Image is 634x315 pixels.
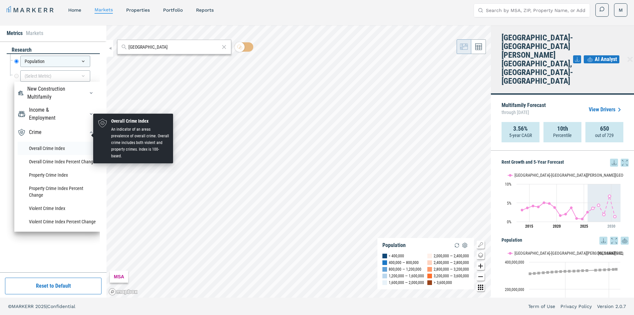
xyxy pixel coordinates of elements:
[434,279,452,286] div: > 3,600,000
[537,206,540,208] path: Monday, 29 Aug, 18:00, 3.91. Minneapolis-St. Paul-Bloomington, MN-WI.
[18,128,26,136] img: Crime
[608,195,611,197] path: Wednesday, 29 Aug, 18:00, 6.77. Minneapolis-St. Paul-Bloomington, MN-WI.
[389,273,424,279] div: 1,200,000 — 1,600,000
[382,242,406,249] div: Population
[603,268,606,271] path: Thursday, 14 Dec, 17:00, 342,385,000. USA.
[608,268,610,271] path: Friday, 14 Dec, 17:00, 343,754,000. USA.
[389,279,424,286] div: 1,600,000 — 2,000,000
[557,125,568,132] strong: 10th
[47,304,75,309] span: Confidential
[595,132,614,139] p: out of 729
[529,268,618,275] g: USA, line 2 of 2 with 20 data points.
[532,205,534,207] path: Saturday, 29 Aug, 18:00, 4.16. Minneapolis-St. Paul-Bloomington, MN-WI.
[110,271,128,283] div: MSA
[434,273,469,279] div: 3,200,000 — 3,600,000
[7,5,55,15] a: MARKERR
[559,214,562,217] path: Saturday, 29 Aug, 18:00, 1.62. Minneapolis-St. Paul-Bloomington, MN-WI.
[453,241,461,249] img: Reload Legend
[597,303,626,310] a: Version 2.0.7
[502,159,629,167] h5: Rent Growth and 5-Year Forecast
[86,88,97,98] button: New Construction MultifamilyNew Construction Multifamily
[542,271,545,274] path: Sunday, 14 Dec, 17:00, 320,815,000. USA.
[26,29,43,37] li: Markets
[586,211,589,213] path: Friday, 29 Aug, 18:00, 2.53. Minneapolis-St. Paul-Bloomington, MN-WI.
[568,270,571,272] path: Monday, 14 Dec, 17:00, 332,062,000. USA.
[18,202,97,215] li: Violent Crime Index
[18,142,97,228] div: CrimeCrime
[529,272,531,275] path: Wednesday, 14 Dec, 17:00, 313,454,000. USA.
[163,7,183,13] a: Portfolio
[8,304,12,309] span: ©
[570,206,573,209] path: Monday, 29 Aug, 18:00, 3.69. Minneapolis-St. Paul-Bloomington, MN-WI.
[18,215,97,228] li: Violent Crime Index Percent Change
[508,173,584,178] button: Show Minneapolis-St. Paul-Bloomington, MN-WI
[389,266,421,273] div: 800,000 — 1,200,000
[537,272,540,274] path: Saturday, 14 Dec, 17:00, 318,276,000. USA.
[505,260,524,265] text: 400,000,000
[18,155,97,168] li: Overall Crime Index Percent Change
[97,118,108,128] img: Crime
[502,108,546,117] span: through [DATE]
[389,253,404,259] div: < 400,000
[18,106,97,122] div: Income & EmploymentIncome & Employment
[502,167,624,233] svg: Interactive chart
[434,253,469,259] div: 2,000,000 — 2,400,000
[502,237,629,245] h5: Population
[560,303,592,310] a: Privacy Policy
[581,269,584,272] path: Thursday, 14 Dec, 17:00, 336,070,000. USA.
[196,7,214,13] a: reports
[477,241,485,249] button: Show/Hide Legend Map Button
[548,202,551,205] path: Wednesday, 29 Aug, 18:00, 4.83. Minneapolis-St. Paul-Bloomington, MN-WI.
[20,56,90,67] div: Population
[477,251,485,259] button: Change style map button
[597,204,600,207] path: Sunday, 29 Aug, 18:00, 4.35. Minneapolis-St. Paul-Bloomington, MN-WI.
[607,224,615,229] tspan: 2030
[461,241,469,249] img: Settings
[584,55,619,63] button: AI Analyst
[603,213,605,216] path: Tuesday, 29 Aug, 18:00, 1.88. Minneapolis-St. Paul-Bloomington, MN-WI.
[27,85,77,101] div: New Construction Multifamily
[598,251,634,256] text: [GEOGRAPHIC_DATA]
[86,127,97,138] button: CrimeCrime
[513,125,528,132] strong: 3.56%
[581,218,584,220] path: Thursday, 29 Aug, 18:00, 0.71. Minneapolis-St. Paul-Bloomington, MN-WI.
[434,259,469,266] div: 2,400,000 — 2,800,000
[614,215,616,218] path: Thursday, 29 Aug, 18:00, 1.34. Minneapolis-St. Paul-Bloomington, MN-WI.
[591,251,605,256] button: Show USA
[589,106,623,114] a: View Drivers
[126,7,150,13] a: properties
[533,272,536,275] path: Friday, 14 Dec, 17:00, 315,877,000. USA.
[486,4,586,17] input: Search by MSA, ZIP, Property Name, or Address
[508,251,584,256] button: Show Minneapolis-St. Paul-Bloomington, MN-WI
[564,213,567,215] path: Sunday, 29 Aug, 18:00, 2. Minneapolis-St. Paul-Bloomington, MN-WI.
[20,70,90,82] div: (Select Metric)
[12,304,35,309] span: MARKERR
[615,268,618,271] path: Thursday, 14 Aug, 18:00, 346,339,000. USA.
[600,125,609,132] strong: 650
[7,46,100,54] div: research
[577,270,580,272] path: Wednesday, 14 Dec, 17:00, 334,326,000. USA.
[18,142,97,155] li: Overall Crime Index
[592,207,594,210] path: Saturday, 29 Aug, 18:00, 3.55. Minneapolis-St. Paul-Bloomington, MN-WI.
[35,304,47,309] span: 2025 |
[507,220,512,224] text: 0%
[128,44,220,51] input: Search by MSA or ZIP Code
[580,224,588,229] tspan: 2025
[509,132,532,139] p: 5-year CAGR
[502,33,573,85] h4: [GEOGRAPHIC_DATA]-[GEOGRAPHIC_DATA][PERSON_NAME][GEOGRAPHIC_DATA], [GEOGRAPHIC_DATA]-[GEOGRAPHIC_...
[546,271,549,274] path: Monday, 14 Dec, 17:00, 323,318,000. USA.
[18,127,97,138] div: CrimeCrime
[573,270,575,272] path: Tuesday, 14 Dec, 17:00, 332,891,000. USA.
[564,270,566,273] path: Saturday, 14 Dec, 17:00, 331,345,000. USA.
[555,270,558,273] path: Thursday, 14 Dec, 17:00, 327,848,000. USA.
[505,182,512,187] text: 10%
[595,55,617,63] span: AI Analyst
[502,167,629,233] div: Rent Growth and 5-Year Forecast. Highcharts interactive chart.
[7,29,23,37] li: Metrics
[614,3,627,17] button: M
[594,269,597,271] path: Monday, 14 Dec, 17:00, 339,513,000. USA.
[543,201,545,204] path: Tuesday, 29 Aug, 18:00, 5.03. Minneapolis-St. Paul-Bloomington, MN-WI.
[477,273,485,281] button: Zoom out map button
[575,217,578,220] path: Tuesday, 29 Aug, 18:00, 0.83. Minneapolis-St. Paul-Bloomington, MN-WI.
[505,287,524,292] text: 200,000,000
